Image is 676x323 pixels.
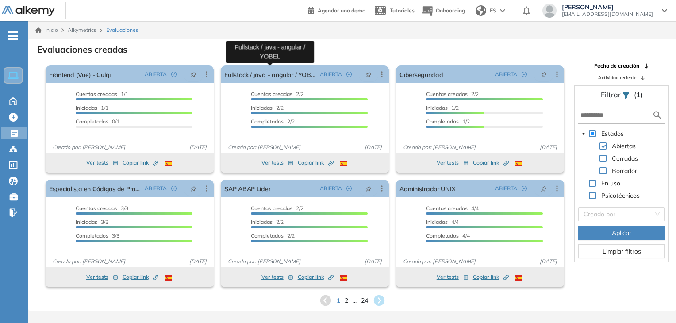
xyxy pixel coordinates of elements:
a: Inicio [35,26,58,34]
img: ESP [165,161,172,166]
button: Copiar link [298,158,334,168]
span: Abiertas [612,142,636,150]
span: ABIERTA [145,185,167,192]
span: Creado por: [PERSON_NAME] [224,258,304,265]
span: Creado por: [PERSON_NAME] [49,258,129,265]
span: Iniciadas [426,219,448,225]
span: Completados [76,232,108,239]
span: Cuentas creadas [426,205,468,211]
span: Limpiar filtros [603,246,641,256]
button: Copiar link [123,158,158,168]
span: Copiar link [298,159,334,167]
div: Fullstack / java - angular / YOBEL [226,41,314,63]
span: Estados [601,130,624,138]
span: Estados [599,128,626,139]
span: Completados [251,118,284,125]
span: 1/2 [426,104,459,111]
a: SAP ABAP Líder [224,180,270,197]
img: ESP [165,275,172,281]
span: 2/2 [251,219,284,225]
span: ABIERTA [495,70,517,78]
span: [DATE] [536,143,561,151]
span: Cuentas creadas [76,91,117,97]
button: pushpin [534,181,553,196]
span: 4/4 [426,232,470,239]
span: 2/2 [251,205,303,211]
span: Borrador [612,167,637,175]
button: Limpiar filtros [578,244,665,258]
span: check-circle [522,72,527,77]
button: pushpin [359,181,378,196]
span: Abiertas [610,141,638,151]
span: 2/2 [251,232,295,239]
span: check-circle [346,186,352,191]
span: Alkymetrics [68,27,96,33]
button: Ver tests [86,158,118,168]
button: Copiar link [473,272,509,282]
span: 1 [337,296,340,305]
button: Ver tests [437,158,469,168]
span: (1) [634,89,643,100]
span: Copiar link [123,159,158,167]
button: Copiar link [123,272,158,282]
span: [DATE] [186,143,210,151]
button: Ver tests [261,158,293,168]
span: Completados [426,118,459,125]
span: pushpin [365,185,372,192]
span: Copiar link [473,273,509,281]
span: Completados [251,232,284,239]
span: En uso [601,179,620,187]
span: 2 [345,296,348,305]
span: [DATE] [361,258,385,265]
span: [DATE] [536,258,561,265]
span: pushpin [190,71,196,78]
span: 2/2 [251,104,284,111]
span: ... [353,296,357,305]
span: Iniciadas [76,104,97,111]
span: Fecha de creación [594,62,639,70]
img: ESP [340,161,347,166]
span: Evaluaciones [106,26,138,34]
span: check-circle [522,186,527,191]
span: Copiar link [298,273,334,281]
img: search icon [652,110,663,121]
span: pushpin [190,185,196,192]
button: pushpin [184,67,203,81]
span: Cuentas creadas [76,205,117,211]
span: Iniciadas [251,219,273,225]
span: Onboarding [436,7,465,14]
span: 3/3 [76,232,119,239]
h3: Evaluaciones creadas [37,44,127,55]
a: Fullstack / java - angular / YOBEL [224,65,316,83]
span: Tutoriales [390,7,415,14]
span: pushpin [541,185,547,192]
span: [EMAIL_ADDRESS][DOMAIN_NAME] [562,11,653,18]
span: Iniciadas [426,104,448,111]
span: Psicotécnicos [599,190,641,201]
span: Psicotécnicos [601,192,640,200]
button: pushpin [184,181,203,196]
button: Onboarding [422,1,465,20]
button: Aplicar [578,226,665,240]
span: pushpin [365,71,372,78]
img: world [476,5,486,16]
span: En uso [599,178,622,188]
span: 2/2 [426,91,479,97]
span: Copiar link [473,159,509,167]
span: 0/1 [76,118,119,125]
a: Ciberseguridad [399,65,443,83]
span: 4/4 [426,205,479,211]
img: ESP [515,275,522,281]
span: ABIERTA [320,185,342,192]
span: ABIERTA [495,185,517,192]
span: check-circle [171,186,177,191]
span: Iniciadas [251,104,273,111]
button: Copiar link [473,158,509,168]
span: Borrador [610,165,639,176]
button: Ver tests [261,272,293,282]
span: 4/4 [426,219,459,225]
span: 2/2 [251,118,295,125]
span: Cuentas creadas [426,91,468,97]
img: arrow [500,9,505,12]
span: ABIERTA [145,70,167,78]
